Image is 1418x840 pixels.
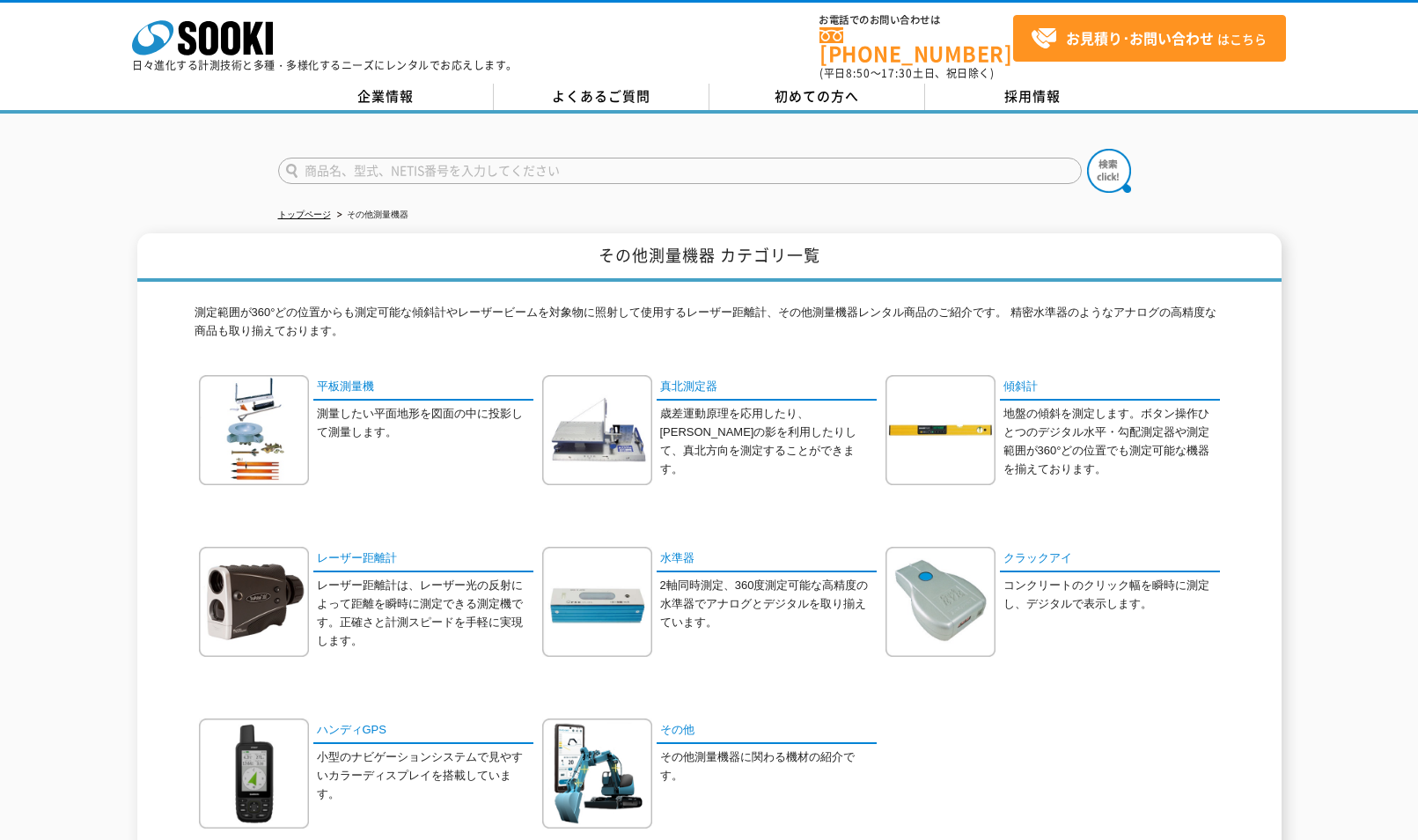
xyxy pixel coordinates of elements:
strong: お見積り･お問い合わせ [1066,27,1214,48]
a: クラックアイ [1000,547,1220,572]
span: 17:30 [881,65,913,81]
p: 歳差運動原理を応用したり、[PERSON_NAME]の影を利用したりして、真北方向を測定することができます。 [660,405,877,478]
a: レーザー距離計 [313,547,533,572]
li: その他測量機器 [334,206,408,225]
img: 平板測量機 [199,375,309,485]
img: 傾斜計 [885,375,996,485]
span: はこちら [1031,26,1267,52]
span: 8:50 [846,65,871,81]
img: btn_search.png [1087,149,1131,193]
span: (平日 ～ 土日、祝日除く) [819,65,994,81]
a: 平板測量機 [313,375,533,401]
img: 真北測定器 [542,375,652,485]
img: その他 [542,718,652,829]
p: 測量したい平面地形を図面の中に投影して測量します。 [317,405,533,442]
p: レーザー距離計は、レーザー光の反射によって距離を瞬時に測定できる測定機です。正確さと計測スピードを手軽に実現します。 [317,577,533,650]
p: その他測量機器に関わる機材の紹介です。 [660,748,877,785]
p: 地盤の傾斜を測定します。ボタン操作ひとつのデジタル水平・勾配測定器や測定範囲が360°どの位置でも測定可能な機器を揃えております。 [1003,405,1220,478]
input: 商品名、型式、NETIS番号を入力してください [278,158,1082,184]
a: 企業情報 [278,84,494,110]
a: お見積り･お問い合わせはこちら [1013,15,1286,62]
p: 小型のナビゲーションシステムで見やすいカラーディスプレイを搭載しています。 [317,748,533,803]
p: コンクリートのクリック幅を瞬時に測定し、デジタルで表示します。 [1003,577,1220,614]
img: クラックアイ [885,547,996,657]
a: よくあるご質問 [494,84,709,110]
img: ハンディGPS [199,718,309,829]
p: 日々進化する計測技術と多種・多様化するニーズにレンタルでお応えします。 [132,60,518,70]
p: 2軸同時測定、360度測定可能な高精度の水準器でアナログとデジタルを取り揃えています。 [660,577,877,631]
a: [PHONE_NUMBER] [819,27,1013,63]
a: 水準器 [657,547,877,572]
a: ハンディGPS [313,718,533,744]
a: 初めての方へ [709,84,925,110]
img: 水準器 [542,547,652,657]
a: その他 [657,718,877,744]
a: 採用情報 [925,84,1141,110]
a: トップページ [278,210,331,219]
a: 傾斜計 [1000,375,1220,401]
span: 初めての方へ [775,86,859,106]
span: お電話でのお問い合わせは [819,15,1013,26]
img: レーザー距離計 [199,547,309,657]
a: 真北測定器 [657,375,877,401]
h1: その他測量機器 カテゴリ一覧 [137,233,1282,282]
p: 測定範囲が360°どの位置からも測定可能な傾斜計やレーザービームを対象物に照射して使用するレーザー距離計、その他測量機器レンタル商品のご紹介です。 精密水準器のようなアナログの高精度な商品も取り... [195,304,1224,350]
